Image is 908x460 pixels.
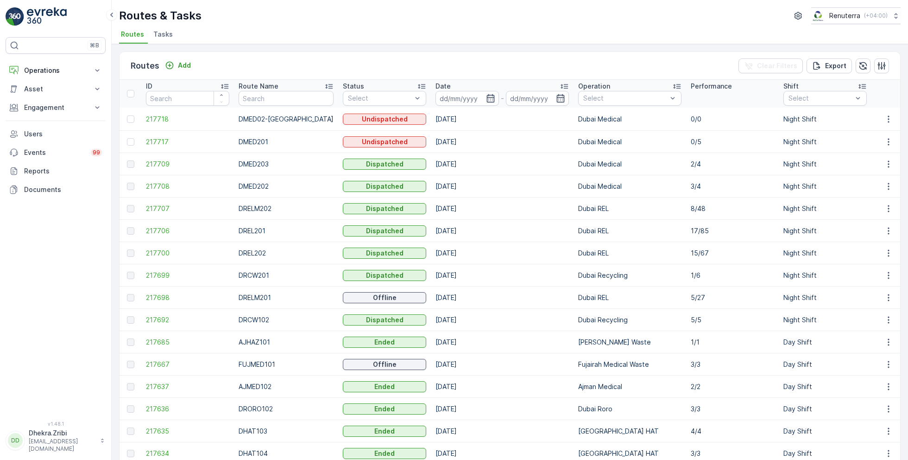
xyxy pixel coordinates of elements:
[6,7,24,26] img: logo
[779,287,871,309] td: Night Shift
[6,125,106,143] a: Users
[146,137,229,147] a: 217717
[127,405,134,413] div: Toggle Row Selected
[146,204,229,213] a: 217707
[348,94,412,103] p: Select
[343,82,364,91] p: Status
[366,315,404,325] p: Dispatched
[146,226,229,236] a: 217706
[343,403,426,415] button: Ended
[146,271,229,280] a: 217699
[779,198,871,220] td: Night Shift
[373,293,397,302] p: Offline
[431,108,574,131] td: [DATE]
[435,82,451,91] p: Date
[578,82,610,91] p: Operation
[506,91,569,106] input: dd/mm/yyyy
[146,338,229,347] span: 217685
[691,82,732,91] p: Performance
[234,376,338,398] td: AJMED102
[366,204,404,213] p: Dispatched
[686,198,779,220] td: 8/48
[127,428,134,435] div: Toggle Row Selected
[431,376,574,398] td: [DATE]
[374,449,395,458] p: Ended
[574,309,686,331] td: Dubai Recycling
[146,449,229,458] a: 217634
[6,162,106,180] a: Reports
[29,428,95,438] p: Dhekra.Zribi
[343,359,426,370] button: Offline
[574,131,686,153] td: Dubai Medical
[127,361,134,368] div: Toggle Row Selected
[431,331,574,353] td: [DATE]
[343,114,426,125] button: Undispatched
[343,181,426,192] button: Dispatched
[121,30,144,39] span: Routes
[234,353,338,376] td: FUJMED101
[574,398,686,420] td: Dubai Roro
[24,166,102,176] p: Reports
[153,30,173,39] span: Tasks
[779,309,871,331] td: Night Shift
[234,220,338,242] td: DREL201
[24,148,85,157] p: Events
[24,103,87,112] p: Engagement
[161,60,195,71] button: Add
[435,91,499,106] input: dd/mm/yyyy
[431,131,574,153] td: [DATE]
[127,339,134,346] div: Toggle Row Selected
[343,248,426,259] button: Dispatched
[146,249,229,258] a: 217700
[366,249,404,258] p: Dispatched
[234,198,338,220] td: DRELM202
[146,404,229,414] a: 217636
[234,420,338,442] td: DHAT103
[146,182,229,191] span: 217708
[362,137,408,147] p: Undispatched
[374,404,395,414] p: Ended
[431,198,574,220] td: [DATE]
[574,220,686,242] td: Dubai REL
[131,59,159,72] p: Routes
[127,450,134,457] div: Toggle Row Selected
[779,353,871,376] td: Day Shift
[783,82,799,91] p: Shift
[127,227,134,235] div: Toggle Row Selected
[431,264,574,287] td: [DATE]
[6,98,106,117] button: Engagement
[343,203,426,214] button: Dispatched
[127,205,134,212] div: Toggle Row Selected
[574,175,686,198] td: Dubai Medical
[738,58,803,73] button: Clear Filters
[93,149,100,156] p: 99
[146,382,229,391] a: 217637
[146,82,152,91] p: ID
[24,84,87,94] p: Asset
[431,175,574,198] td: [DATE]
[757,61,797,70] p: Clear Filters
[431,220,574,242] td: [DATE]
[234,175,338,198] td: DMED202
[127,138,134,146] div: Toggle Row Selected
[343,426,426,437] button: Ended
[8,433,23,448] div: DD
[431,287,574,309] td: [DATE]
[146,115,229,124] span: 217718
[343,136,426,147] button: Undispatched
[574,108,686,131] td: Dubai Medical
[6,80,106,98] button: Asset
[146,427,229,436] a: 217635
[864,12,888,19] p: ( +04:00 )
[127,272,134,279] div: Toggle Row Selected
[24,185,102,194] p: Documents
[234,309,338,331] td: DRCW102
[127,160,134,168] div: Toggle Row Selected
[146,293,229,302] span: 217698
[825,61,846,70] p: Export
[362,115,408,124] p: Undispatched
[779,131,871,153] td: Night Shift
[29,438,95,453] p: [EMAIL_ADDRESS][DOMAIN_NAME]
